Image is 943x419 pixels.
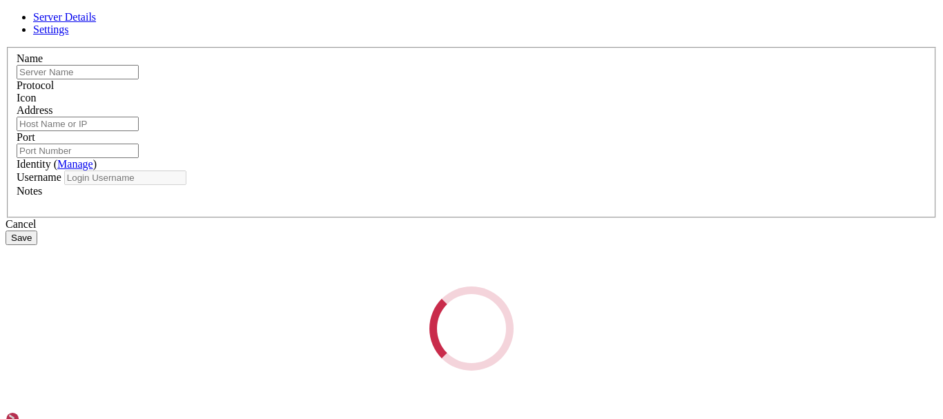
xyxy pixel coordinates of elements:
[54,158,97,170] span: ( )
[17,131,35,143] label: Port
[17,79,54,91] label: Protocol
[17,117,139,131] input: Host Name or IP
[17,52,43,64] label: Name
[17,171,61,183] label: Username
[17,144,139,158] input: Port Number
[425,282,517,374] div: Loading...
[6,218,937,231] div: Cancel
[33,11,96,23] a: Server Details
[17,158,97,170] label: Identity
[17,65,139,79] input: Server Name
[6,231,37,245] button: Save
[17,104,52,116] label: Address
[57,158,93,170] a: Manage
[17,185,42,197] label: Notes
[17,92,36,104] label: Icon
[33,23,69,35] a: Settings
[64,170,186,185] input: Login Username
